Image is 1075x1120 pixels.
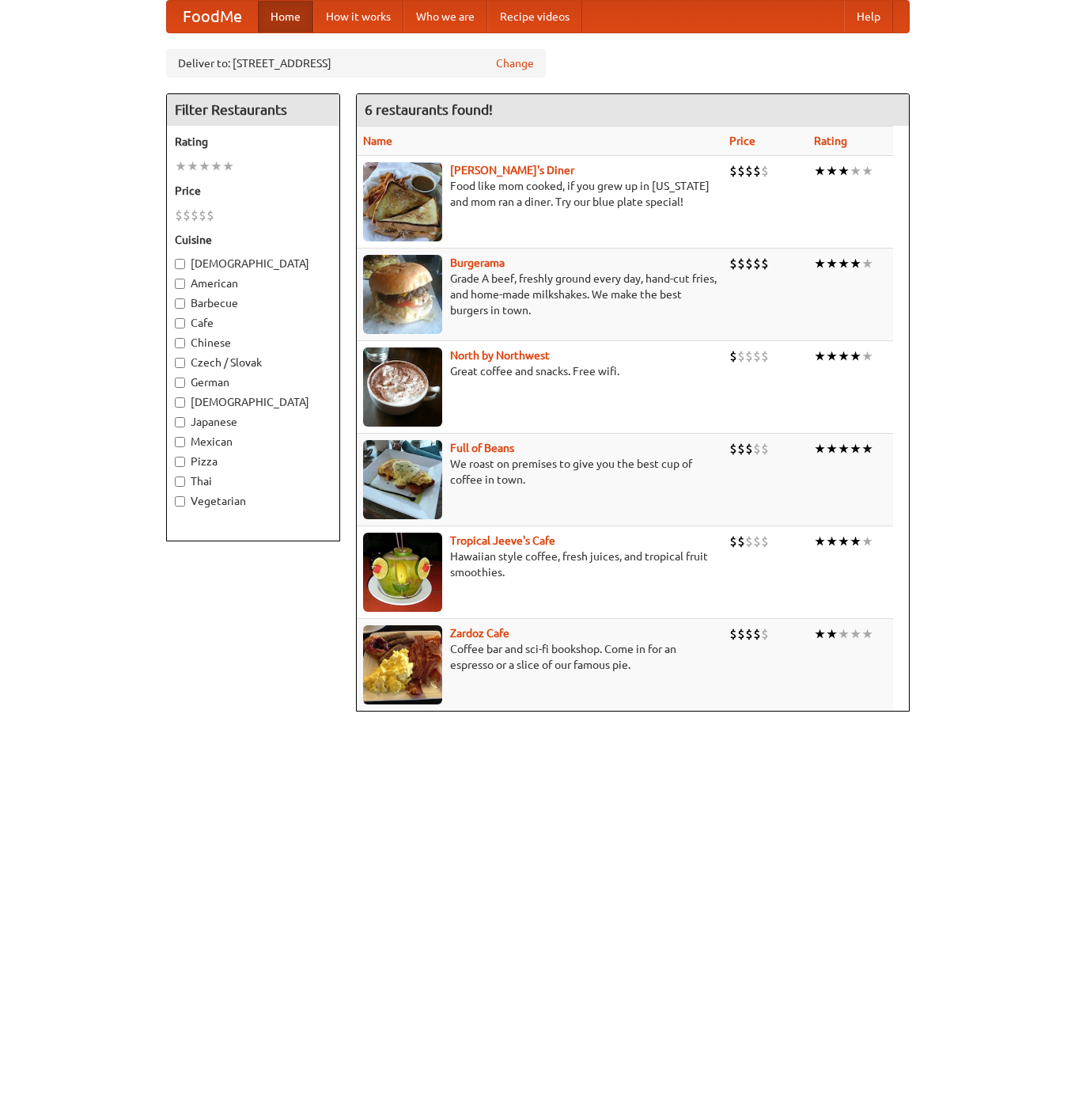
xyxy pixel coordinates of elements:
[861,625,873,643] li: ★
[838,162,850,180] li: ★
[861,347,873,365] li: ★
[729,347,737,365] li: $
[199,207,206,224] li: $
[850,255,861,272] li: ★
[187,158,199,175] li: ★
[729,135,755,147] a: Price
[363,271,717,318] p: Grade A beef, freshly ground every day, hand-cut fries, and home-made milkshakes. We make the bes...
[363,135,392,147] a: Name
[210,158,222,175] li: ★
[814,533,826,550] li: ★
[826,533,838,550] li: ★
[363,347,442,427] img: north.jpg
[363,162,442,241] img: sallys.jpg
[175,434,331,450] label: Mexican
[175,338,185,348] input: Chinese
[258,1,313,32] a: Home
[814,135,847,147] a: Rating
[826,255,838,272] li: ★
[814,440,826,457] li: ★
[761,533,769,550] li: $
[175,374,331,390] label: German
[753,625,761,643] li: $
[175,437,185,447] input: Mexican
[175,318,185,328] input: Cafe
[814,255,826,272] li: ★
[761,440,769,457] li: $
[175,256,331,271] label: [DEMOGRAPHIC_DATA]
[175,414,331,430] label: Japanese
[737,162,745,180] li: $
[175,335,331,351] label: Chinese
[850,162,861,180] li: ★
[175,476,185,487] input: Thai
[175,457,185,467] input: Pizza
[175,473,331,489] label: Thai
[861,533,873,550] li: ★
[737,347,745,365] li: $
[363,178,717,210] p: Food like mom cooked, if you grew up in [US_STATE] and mom ran a diner. Try our blue plate special!
[175,158,187,175] li: ★
[761,347,769,365] li: $
[838,255,850,272] li: ★
[753,440,761,457] li: $
[729,440,737,457] li: $
[363,255,442,334] img: burgerama.jpg
[175,279,185,289] input: American
[826,440,838,457] li: ★
[729,255,737,272] li: $
[450,164,574,177] b: [PERSON_NAME]'s Diner
[487,1,582,32] a: Recipe videos
[861,440,873,457] li: ★
[826,162,838,180] li: ★
[450,534,555,547] a: Tropical Jeeve's Cafe
[166,49,546,78] div: Deliver to: [STREET_ADDRESS]
[450,627,509,640] a: Zardoz Cafe
[745,533,753,550] li: $
[737,440,745,457] li: $
[363,440,442,519] img: beans.jpg
[175,207,183,224] li: $
[313,1,403,32] a: How it works
[175,315,331,331] label: Cafe
[450,256,505,269] b: Burgerama
[814,625,826,643] li: ★
[363,641,717,673] p: Coffee bar and sci-fi bookshop. Come in for an espresso or a slice of our famous pie.
[206,207,214,224] li: $
[761,625,769,643] li: $
[737,255,745,272] li: $
[363,549,717,580] p: Hawaiian style coffee, fresh juices, and tropical fruit smoothies.
[850,533,861,550] li: ★
[861,162,873,180] li: ★
[826,347,838,365] li: ★
[175,355,331,370] label: Czech / Slovak
[175,496,185,507] input: Vegetarian
[175,394,331,410] label: [DEMOGRAPHIC_DATA]
[167,1,258,32] a: FoodMe
[745,347,753,365] li: $
[450,349,550,362] a: North by Northwest
[167,94,339,126] h4: Filter Restaurants
[175,298,185,309] input: Barbecue
[363,363,717,379] p: Great coffee and snacks. Free wifi.
[175,232,331,248] h5: Cuisine
[450,442,514,454] a: Full of Beans
[761,255,769,272] li: $
[199,158,210,175] li: ★
[496,55,534,71] a: Change
[745,625,753,643] li: $
[729,625,737,643] li: $
[175,134,331,150] h5: Rating
[175,378,185,388] input: German
[363,533,442,612] img: jeeves.jpg
[745,255,753,272] li: $
[175,454,331,469] label: Pizza
[175,417,185,427] input: Japanese
[814,347,826,365] li: ★
[745,162,753,180] li: $
[850,440,861,457] li: ★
